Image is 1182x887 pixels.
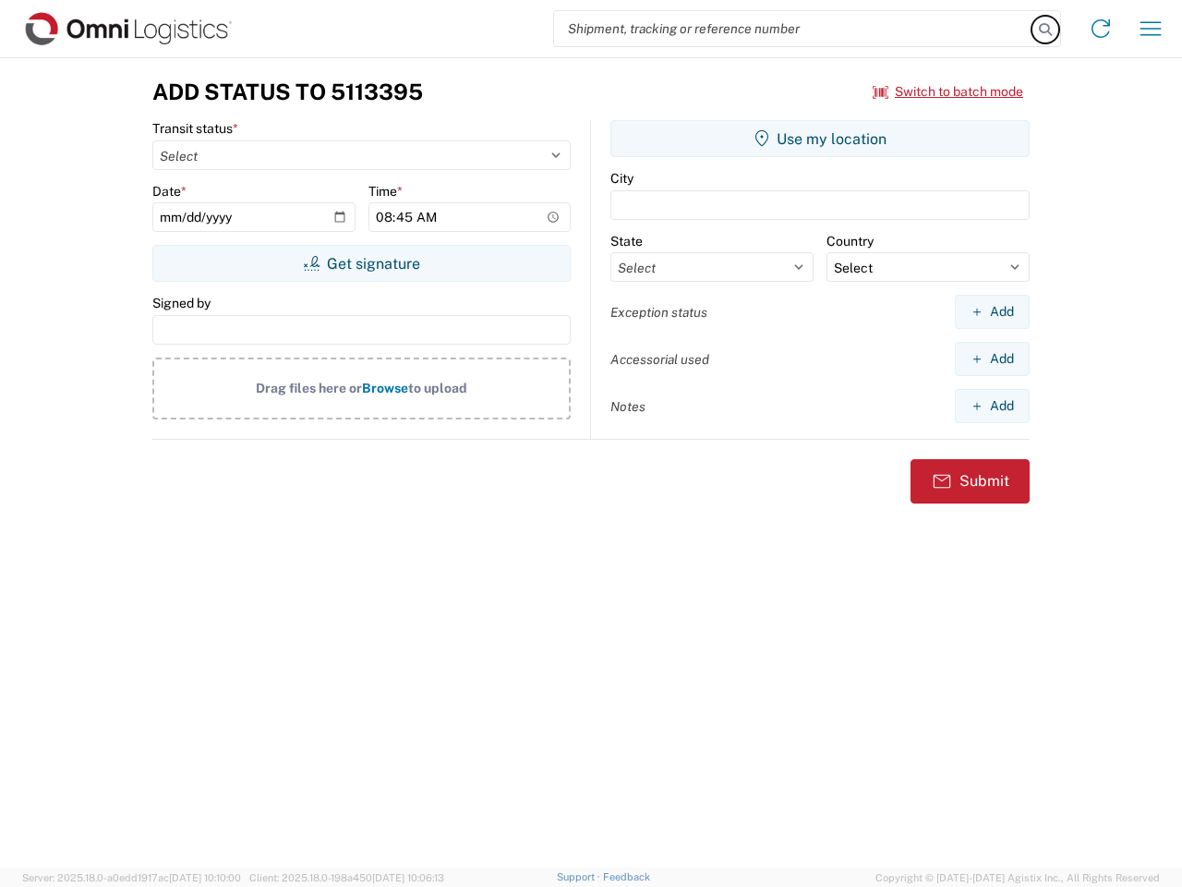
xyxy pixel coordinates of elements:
[554,11,1032,46] input: Shipment, tracking or reference number
[955,295,1030,329] button: Add
[610,170,633,187] label: City
[610,351,709,368] label: Accessorial used
[249,872,444,883] span: Client: 2025.18.0-198a450
[911,459,1030,504] button: Submit
[169,872,241,883] span: [DATE] 10:10:00
[368,183,403,200] label: Time
[557,871,603,882] a: Support
[873,77,1023,107] button: Switch to batch mode
[610,120,1030,157] button: Use my location
[152,79,423,105] h3: Add Status to 5113395
[610,304,707,321] label: Exception status
[256,381,362,395] span: Drag files here or
[152,120,238,137] label: Transit status
[152,183,187,200] label: Date
[362,381,408,395] span: Browse
[152,295,211,311] label: Signed by
[603,871,650,882] a: Feedback
[408,381,467,395] span: to upload
[372,872,444,883] span: [DATE] 10:06:13
[22,872,241,883] span: Server: 2025.18.0-a0edd1917ac
[610,233,643,249] label: State
[826,233,874,249] label: Country
[875,869,1160,886] span: Copyright © [DATE]-[DATE] Agistix Inc., All Rights Reserved
[955,389,1030,423] button: Add
[610,398,645,415] label: Notes
[955,342,1030,376] button: Add
[152,245,571,282] button: Get signature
